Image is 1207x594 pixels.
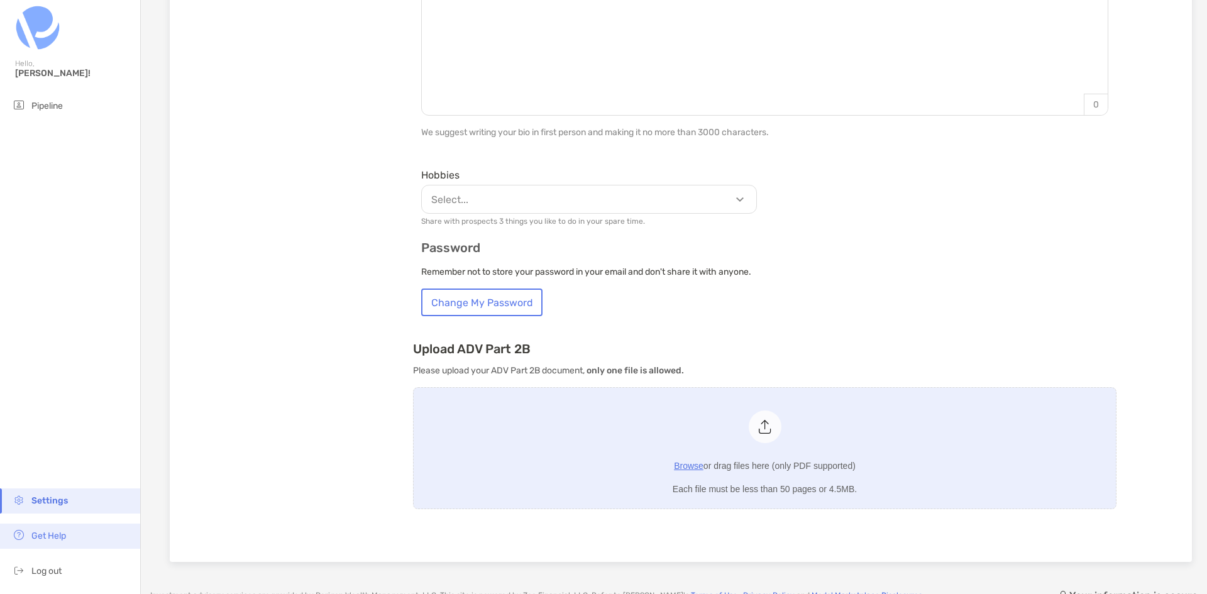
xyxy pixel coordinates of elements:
[31,101,63,111] span: Pipeline
[421,264,1108,280] p: Remember not to store your password in your email and don't share it with anyone.
[413,341,1116,356] h3: Upload ADV Part 2B
[421,241,1108,255] h3: Password
[11,527,26,542] img: get-help icon
[31,566,62,576] span: Log out
[31,495,68,506] span: Settings
[425,192,759,207] p: Select...
[11,97,26,113] img: pipeline icon
[421,217,757,226] p: Share with prospects 3 things you like to do in your spare time.
[421,124,1108,140] p: We suggest writing your bio in first person and making it no more than 3000 characters.
[31,531,66,541] span: Get Help
[421,169,757,181] div: Hobbies
[421,289,543,316] button: Change My Password
[587,365,684,376] b: only one file is allowed.
[11,492,26,507] img: settings icon
[673,481,857,497] p: Each file must be less than 50 pages or 4.5MB.
[15,68,133,79] span: [PERSON_NAME]!
[413,363,1116,378] p: Please upload your ADV Part 2B document,
[674,458,856,474] p: or drag files here (only PDF supported)
[1084,94,1108,115] p: 0
[11,563,26,578] img: logout icon
[414,388,1116,509] span: Browseor drag files here (only PDF supported)Each file must be less than 50 pages or 4.5MB.
[15,5,60,50] img: Zoe Logo
[674,461,703,471] span: Browse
